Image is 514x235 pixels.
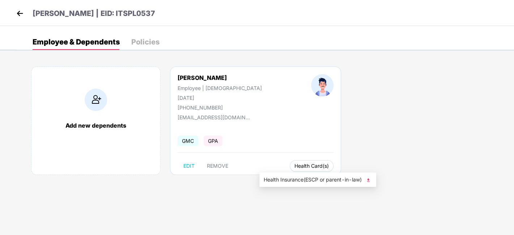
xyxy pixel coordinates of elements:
[33,8,155,19] p: [PERSON_NAME] | EID: ITSPL0537
[178,114,250,120] div: [EMAIL_ADDRESS][DOMAIN_NAME]
[39,122,153,129] div: Add new dependents
[131,38,160,46] div: Policies
[365,176,372,184] img: svg+xml;base64,PHN2ZyB4bWxucz0iaHR0cDovL3d3dy53My5vcmcvMjAwMC9zdmciIHhtbG5zOnhsaW5rPSJodHRwOi8vd3...
[264,176,372,184] span: Health Insurance(ESCP or parent-in-law)
[178,74,262,81] div: [PERSON_NAME]
[178,136,198,146] span: GMC
[178,85,262,91] div: Employee | [DEMOGRAPHIC_DATA]
[201,160,234,172] button: REMOVE
[204,136,222,146] span: GPA
[178,95,262,101] div: [DATE]
[178,160,200,172] button: EDIT
[85,89,107,111] img: addIcon
[311,74,334,97] img: profileImage
[207,163,228,169] span: REMOVE
[294,164,329,168] span: Health Card(s)
[14,8,25,19] img: back
[183,163,195,169] span: EDIT
[33,38,120,46] div: Employee & Dependents
[178,104,262,111] div: [PHONE_NUMBER]
[290,160,334,172] button: Health Card(s)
